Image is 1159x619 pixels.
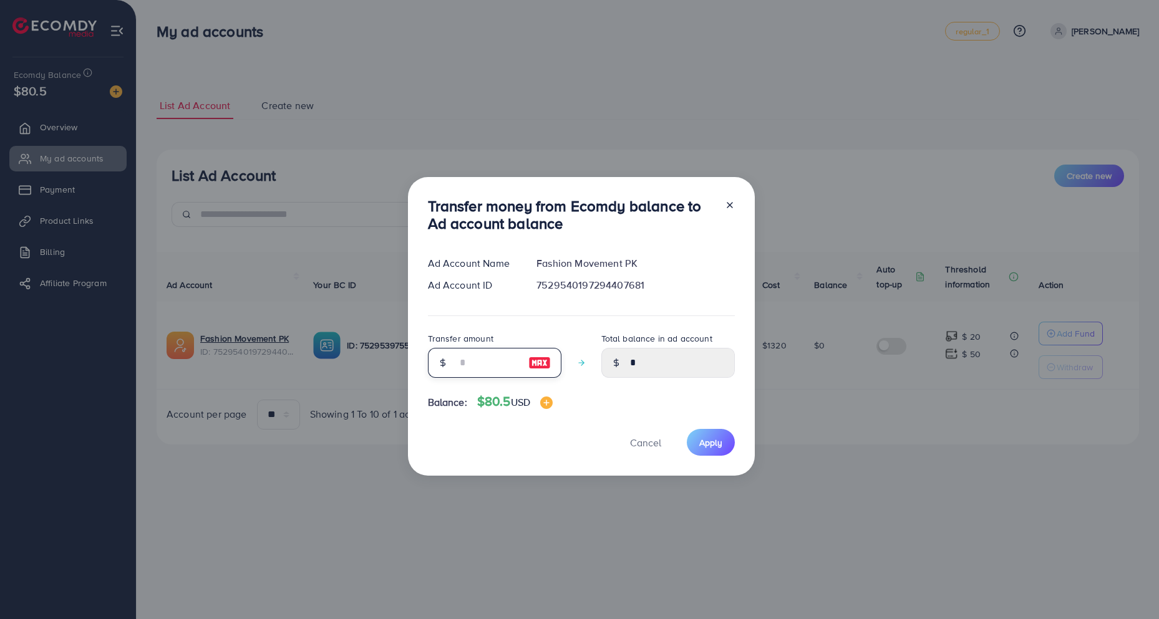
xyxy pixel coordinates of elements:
[526,278,744,292] div: 7529540197294407681
[526,256,744,271] div: Fashion Movement PK
[428,197,715,233] h3: Transfer money from Ecomdy balance to Ad account balance
[418,256,527,271] div: Ad Account Name
[699,436,722,449] span: Apply
[630,436,661,449] span: Cancel
[428,332,493,345] label: Transfer amount
[528,355,551,370] img: image
[601,332,712,345] label: Total balance in ad account
[540,396,553,409] img: image
[511,395,530,409] span: USD
[1106,563,1150,610] iframe: Chat
[477,394,553,410] h4: $80.5
[418,278,527,292] div: Ad Account ID
[687,429,735,456] button: Apply
[428,395,467,410] span: Balance:
[614,429,677,456] button: Cancel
